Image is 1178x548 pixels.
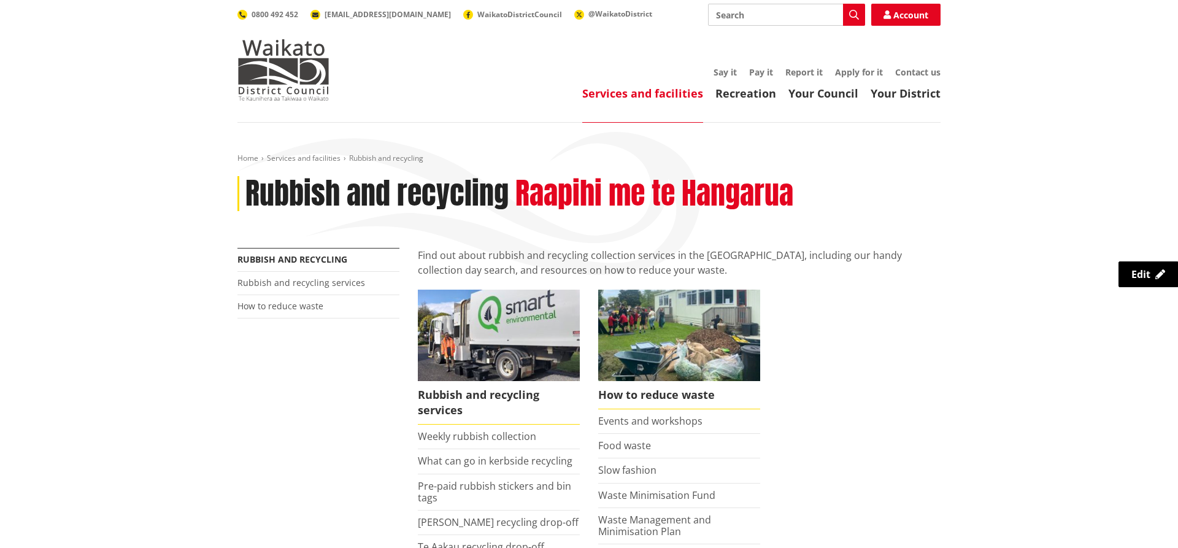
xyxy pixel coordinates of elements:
[237,39,329,101] img: Waikato District Council - Te Kaunihera aa Takiwaa o Waikato
[237,300,323,312] a: How to reduce waste
[598,381,760,409] span: How to reduce waste
[237,9,298,20] a: 0800 492 452
[574,9,652,19] a: @WaikatoDistrict
[598,513,711,538] a: Waste Management and Minimisation Plan
[418,248,941,277] p: Find out about rubbish and recycling collection services in the [GEOGRAPHIC_DATA], including our ...
[598,488,715,502] a: Waste Minimisation Fund
[418,290,580,380] img: Rubbish and recycling services
[588,9,652,19] span: @WaikatoDistrict
[245,176,509,212] h1: Rubbish and recycling
[418,479,571,504] a: Pre-paid rubbish stickers and bin tags
[895,66,941,78] a: Contact us
[788,86,858,101] a: Your Council
[325,9,451,20] span: [EMAIL_ADDRESS][DOMAIN_NAME]
[463,9,562,20] a: WaikatoDistrictCouncil
[237,277,365,288] a: Rubbish and recycling services
[349,153,423,163] span: Rubbish and recycling
[418,454,572,468] a: What can go in kerbside recycling
[871,86,941,101] a: Your District
[1118,261,1178,287] a: Edit
[708,4,865,26] input: Search input
[598,439,651,452] a: Food waste
[418,290,580,425] a: Rubbish and recycling services
[598,463,656,477] a: Slow fashion
[418,381,580,425] span: Rubbish and recycling services
[1131,268,1150,281] span: Edit
[871,4,941,26] a: Account
[237,253,347,265] a: Rubbish and recycling
[477,9,562,20] span: WaikatoDistrictCouncil
[715,86,776,101] a: Recreation
[515,176,793,212] h2: Raapihi me te Hangarua
[582,86,703,101] a: Services and facilities
[237,153,941,164] nav: breadcrumb
[267,153,341,163] a: Services and facilities
[835,66,883,78] a: Apply for it
[714,66,737,78] a: Say it
[418,430,536,443] a: Weekly rubbish collection
[252,9,298,20] span: 0800 492 452
[785,66,823,78] a: Report it
[598,290,760,380] img: Reducing waste
[310,9,451,20] a: [EMAIL_ADDRESS][DOMAIN_NAME]
[237,153,258,163] a: Home
[749,66,773,78] a: Pay it
[598,290,760,409] a: How to reduce waste
[418,515,579,529] a: [PERSON_NAME] recycling drop-off
[598,414,703,428] a: Events and workshops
